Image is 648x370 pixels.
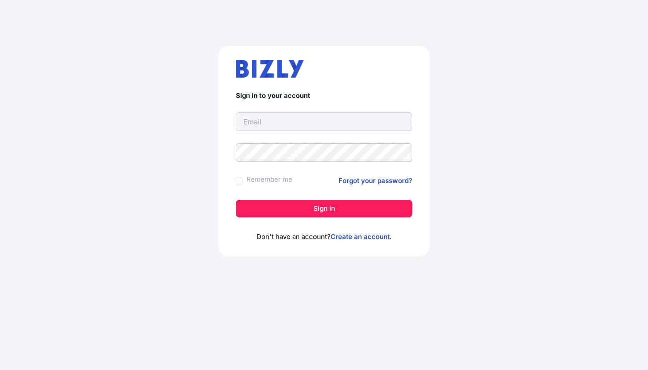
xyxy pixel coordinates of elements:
[236,112,412,131] input: Email
[339,176,412,186] a: Forgot your password?
[246,174,292,185] label: Remember me
[236,200,412,217] button: Sign in
[331,232,390,241] a: Create an account
[236,232,412,242] p: Don't have an account? .
[236,60,304,78] img: bizly_logo.svg
[236,92,412,100] h4: Sign in to your account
